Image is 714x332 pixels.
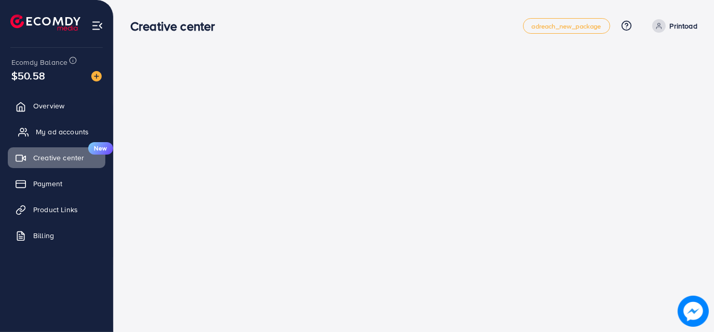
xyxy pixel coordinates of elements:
span: Ecomdy Balance [11,57,67,67]
p: Printoad [670,20,697,32]
a: adreach_new_package [523,18,610,34]
span: Payment [33,178,62,189]
a: Overview [8,95,105,116]
a: Payment [8,173,105,194]
h3: Creative center [130,19,223,34]
span: Overview [33,101,64,111]
a: Creative centerNew [8,147,105,168]
span: adreach_new_package [532,23,601,30]
a: My ad accounts [8,121,105,142]
img: image [91,71,102,81]
img: image [678,296,709,327]
span: My ad accounts [36,127,89,137]
img: logo [10,15,80,31]
span: New [88,142,113,155]
img: menu [91,20,103,32]
span: Product Links [33,204,78,215]
a: Product Links [8,199,105,220]
span: Billing [33,230,54,241]
span: $50.58 [11,68,45,83]
a: Billing [8,225,105,246]
a: Printoad [648,19,697,33]
span: Creative center [33,153,84,163]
